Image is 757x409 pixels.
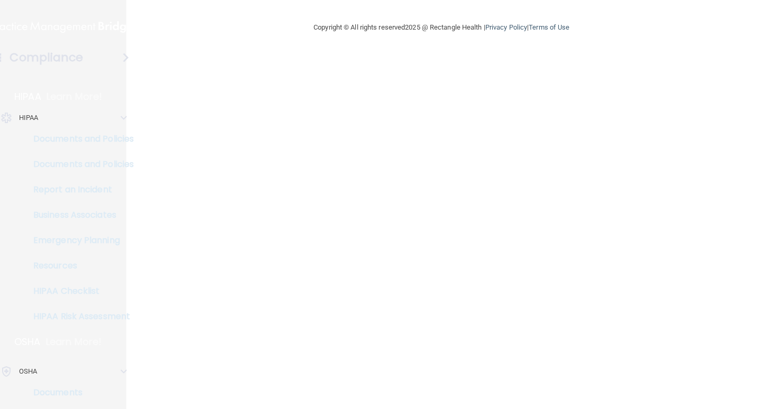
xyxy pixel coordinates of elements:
p: Emergency Planning [7,235,151,246]
a: Privacy Policy [485,23,527,31]
p: Learn More! [47,90,103,103]
p: OSHA [14,336,41,348]
a: Terms of Use [529,23,569,31]
p: Resources [7,261,151,271]
div: Copyright © All rights reserved 2025 @ Rectangle Health | | [248,11,634,44]
p: Business Associates [7,210,151,220]
p: Report an Incident [7,184,151,195]
p: Documents [7,387,151,398]
p: HIPAA [19,111,39,124]
p: HIPAA Checklist [7,286,151,296]
p: Documents and Policies [7,134,151,144]
p: Learn More! [46,336,102,348]
p: OSHA [19,365,37,378]
p: HIPAA [14,90,41,103]
p: HIPAA Risk Assessment [7,311,151,322]
h4: Compliance [10,50,83,65]
p: Documents and Policies [7,159,151,170]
